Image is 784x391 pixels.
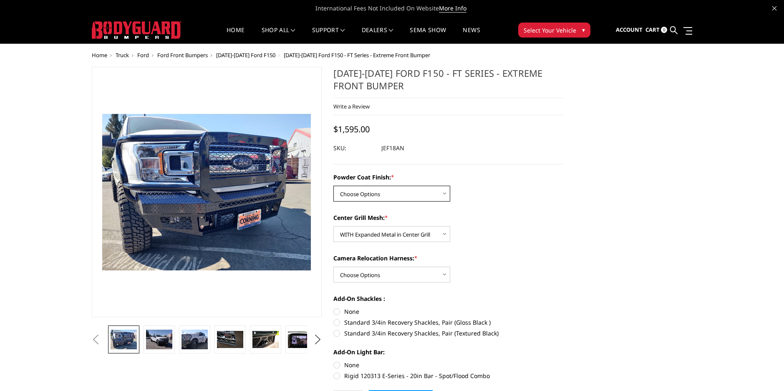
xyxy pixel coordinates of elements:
[333,361,564,369] label: None
[157,51,208,59] a: Ford Front Bumpers
[333,213,564,222] label: Center Grill Mesh:
[410,27,446,43] a: SEMA Show
[217,331,243,348] img: 2018-2020 Ford F150 - FT Series - Extreme Front Bumper
[616,19,643,41] a: Account
[518,23,590,38] button: Select Your Vehicle
[661,27,667,33] span: 0
[381,141,404,156] dd: JEF18AN
[262,27,295,43] a: shop all
[333,307,564,316] label: None
[333,254,564,262] label: Camera Relocation Harness:
[312,27,345,43] a: Support
[742,351,784,391] iframe: Chat Widget
[216,51,275,59] a: [DATE]-[DATE] Ford F150
[137,51,149,59] a: Ford
[116,51,129,59] a: Truck
[463,27,480,43] a: News
[90,333,102,346] button: Previous
[333,173,564,182] label: Powder Coat Finish:
[333,67,564,98] h1: [DATE]-[DATE] Ford F150 - FT Series - Extreme Front Bumper
[333,318,564,327] label: Standard 3/4in Recovery Shackles, Pair (Gloss Black )
[333,103,370,110] a: Write a Review
[645,19,667,41] a: Cart 0
[311,333,324,346] button: Next
[284,51,430,59] span: [DATE]-[DATE] Ford F150 - FT Series - Extreme Front Bumper
[252,331,279,348] img: 2018-2020 Ford F150 - FT Series - Extreme Front Bumper
[92,51,107,59] a: Home
[182,330,208,349] img: 2018-2020 Ford F150 - FT Series - Extreme Front Bumper
[288,331,314,348] img: Clear View Camera: Relocate your front camera and keep the functionality completely.
[146,330,172,349] img: 2018-2020 Ford F150 - FT Series - Extreme Front Bumper
[439,4,466,13] a: More Info
[227,27,245,43] a: Home
[333,348,564,356] label: Add-On Light Bar:
[645,26,660,33] span: Cart
[333,124,370,135] span: $1,595.00
[362,27,393,43] a: Dealers
[616,26,643,33] span: Account
[92,21,182,39] img: BODYGUARD BUMPERS
[524,26,576,35] span: Select Your Vehicle
[333,141,375,156] dt: SKU:
[92,67,322,317] a: 2018-2020 Ford F150 - FT Series - Extreme Front Bumper
[582,25,585,34] span: ▾
[333,294,564,303] label: Add-On Shackles :
[111,330,137,349] img: 2018-2020 Ford F150 - FT Series - Extreme Front Bumper
[333,371,564,380] label: Rigid 120313 E-Series - 20in Bar - Spot/Flood Combo
[333,329,564,338] label: Standard 3/4in Recovery Shackles, Pair (Textured Black)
